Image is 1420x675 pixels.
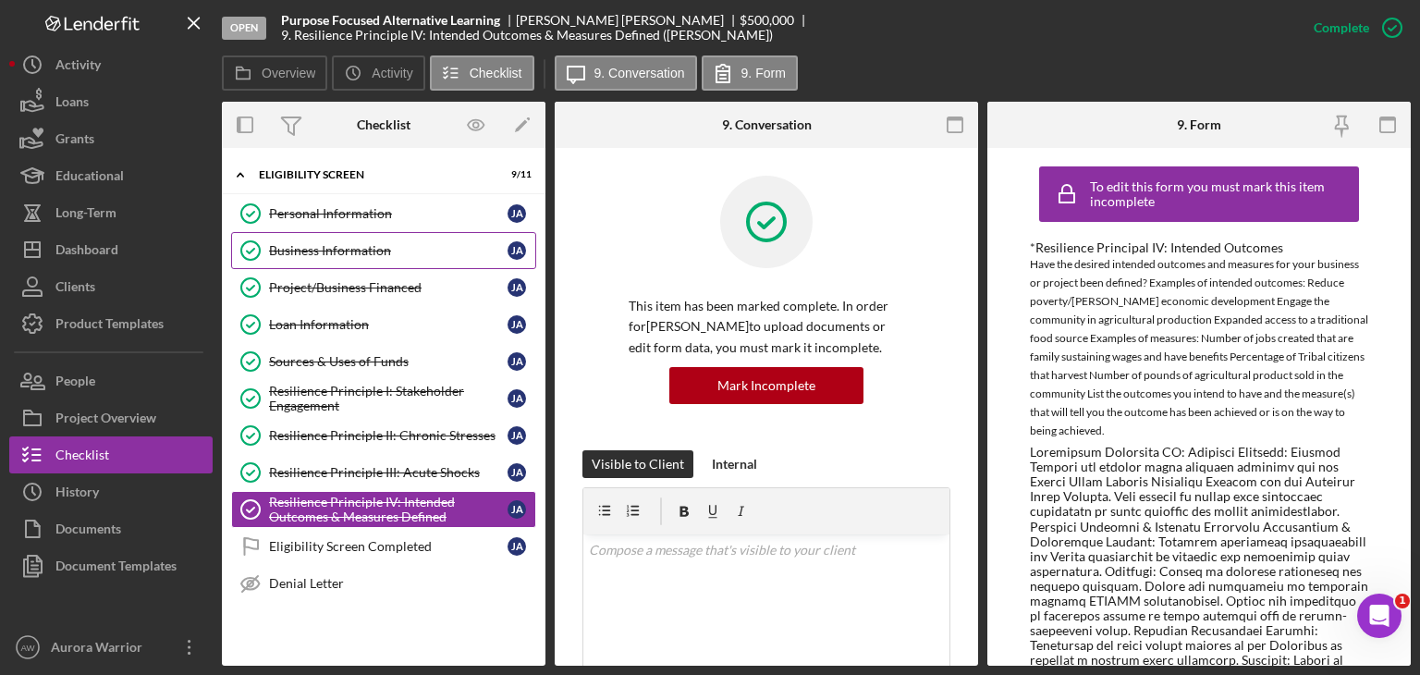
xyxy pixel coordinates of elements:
div: Document Templates [55,547,177,589]
button: Internal [703,450,766,478]
label: Overview [262,66,315,80]
button: People [9,362,213,399]
div: Long-Term [55,194,116,236]
div: J A [508,204,526,223]
button: Checklist [9,436,213,473]
div: Sources & Uses of Funds [269,354,508,369]
button: Educational [9,157,213,194]
div: *Resilience Principal IV: Intended Outcomes [1030,240,1368,255]
button: Visible to Client [582,450,693,478]
iframe: Intercom live chat [1357,594,1402,638]
div: J A [508,426,526,445]
div: To edit this form you must mark this item incomplete [1090,179,1354,209]
button: Long-Term [9,194,213,231]
div: Product Templates [55,305,164,347]
div: J A [508,537,526,556]
a: Resilience Principle II: Chronic StressesJA [231,417,536,454]
a: Project/Business FinancedJA [231,269,536,306]
div: Have the desired intended outcomes and measures for your business or project been defined? Exampl... [1030,255,1368,440]
div: Mark Incomplete [717,367,815,404]
div: Loan Information [269,317,508,332]
button: Loans [9,83,213,120]
a: Personal InformationJA [231,195,536,232]
div: Checklist [55,436,109,478]
div: Aurora Warrior [46,629,166,670]
div: 9 / 11 [498,169,532,180]
b: Purpose Focused Alternative Learning [281,13,500,28]
button: Dashboard [9,231,213,268]
div: [PERSON_NAME] [PERSON_NAME] [516,13,740,28]
button: Grants [9,120,213,157]
div: Checklist [357,117,410,132]
div: Resilience Principle IV: Intended Outcomes & Measures Defined [269,495,508,524]
div: Loans [55,83,89,125]
div: Denial Letter [269,576,535,591]
text: AW [20,643,35,653]
div: Visible to Client [592,450,684,478]
div: Activity [55,46,101,88]
div: J A [508,352,526,371]
div: Resilience Principle III: Acute Shocks [269,465,508,480]
div: Clients [55,268,95,310]
div: 9. Form [1177,117,1221,132]
button: 9. Conversation [555,55,697,91]
button: Activity [9,46,213,83]
button: Checklist [430,55,534,91]
div: Personal Information [269,206,508,221]
div: Open [222,17,266,40]
button: Product Templates [9,305,213,342]
div: Eligibility Screen [259,169,485,180]
a: Resilience Principle IV: Intended Outcomes & Measures DefinedJA [231,491,536,528]
div: Complete [1314,9,1369,46]
div: Resilience Principle I: Stakeholder Engagement [269,384,508,413]
p: This item has been marked complete. In order for [PERSON_NAME] to upload documents or edit form d... [629,296,904,358]
div: Documents [55,510,121,552]
div: Grants [55,120,94,162]
button: Documents [9,510,213,547]
span: $500,000 [740,12,794,28]
div: Internal [712,450,757,478]
div: Educational [55,157,124,199]
label: 9. Form [741,66,786,80]
button: Document Templates [9,547,213,584]
div: Dashboard [55,231,118,273]
div: Project Overview [55,399,156,441]
label: 9. Conversation [594,66,685,80]
div: J A [508,315,526,334]
a: Denial Letter [231,565,536,602]
label: Checklist [470,66,522,80]
a: Loan InformationJA [231,306,536,343]
div: 9. Conversation [722,117,812,132]
button: History [9,473,213,510]
button: AWAurora Warrior [9,629,213,666]
div: J A [508,463,526,482]
button: Overview [222,55,327,91]
div: J A [508,241,526,260]
div: History [55,473,99,515]
label: Activity [372,66,412,80]
button: Mark Incomplete [669,367,863,404]
span: 1 [1395,594,1410,608]
div: 9. Resilience Principle IV: Intended Outcomes & Measures Defined ([PERSON_NAME]) [281,28,773,43]
div: J A [508,278,526,297]
a: Resilience Principle I: Stakeholder EngagementJA [231,380,536,417]
a: Resilience Principle III: Acute ShocksJA [231,454,536,491]
a: Business InformationJA [231,232,536,269]
div: J A [508,389,526,408]
button: Project Overview [9,399,213,436]
button: Clients [9,268,213,305]
div: Business Information [269,243,508,258]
